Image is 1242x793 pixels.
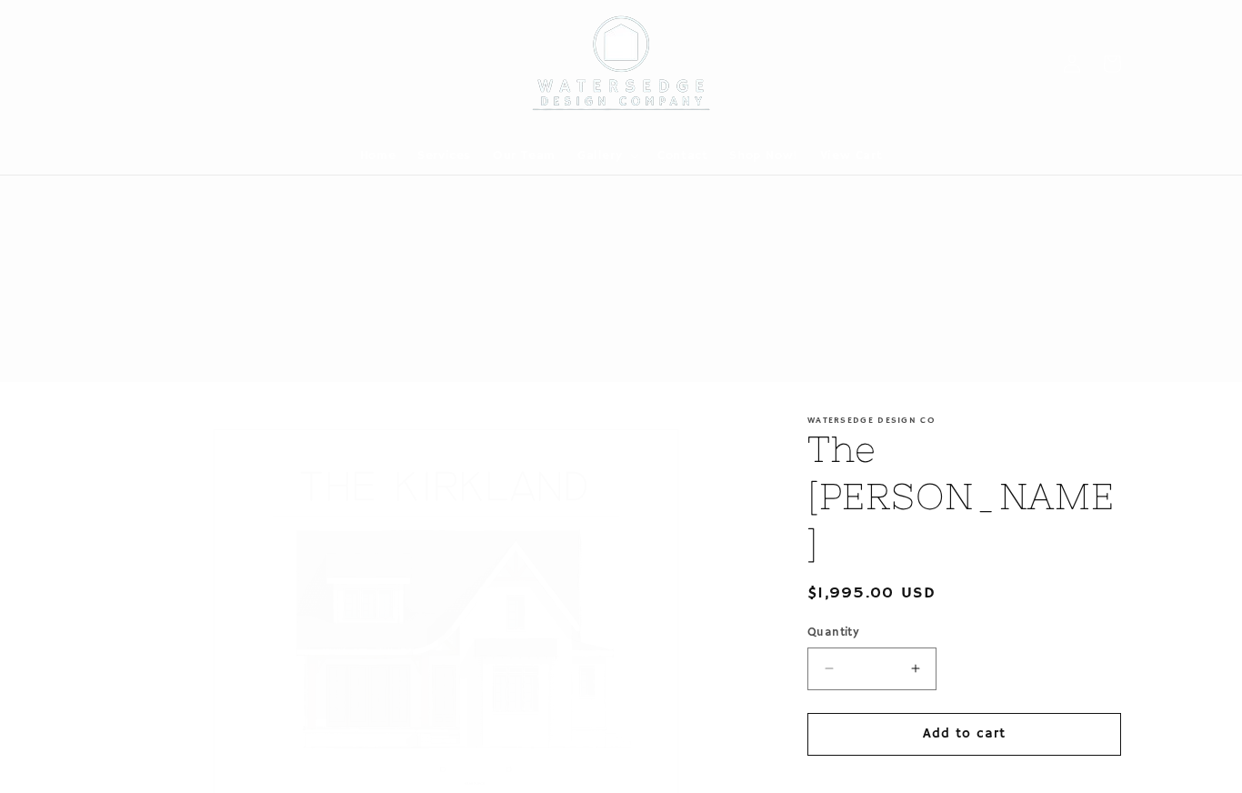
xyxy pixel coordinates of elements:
button: Add to cart [807,713,1121,756]
a: Services [406,136,482,175]
summary: Gallery [566,136,646,175]
span: Shop Now! [729,147,797,164]
span: Services [417,147,471,164]
p: Watersedge Design Co [807,415,1121,426]
a: Contact [646,136,718,175]
a: Home [349,136,406,175]
span: Our Team [493,147,556,164]
a: Shop Now! [718,136,808,175]
span: Contact [657,147,707,164]
span: $1,995.00 USD [807,581,936,606]
a: Our Team [482,136,566,175]
h1: The [PERSON_NAME] [807,426,1121,567]
img: Watersedge Design Co [521,7,721,120]
label: Quantity [807,624,1121,642]
span: View Cart [820,147,882,164]
span: Gallery [577,147,622,164]
a: View Cart [809,136,893,175]
span: Home [360,147,396,164]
